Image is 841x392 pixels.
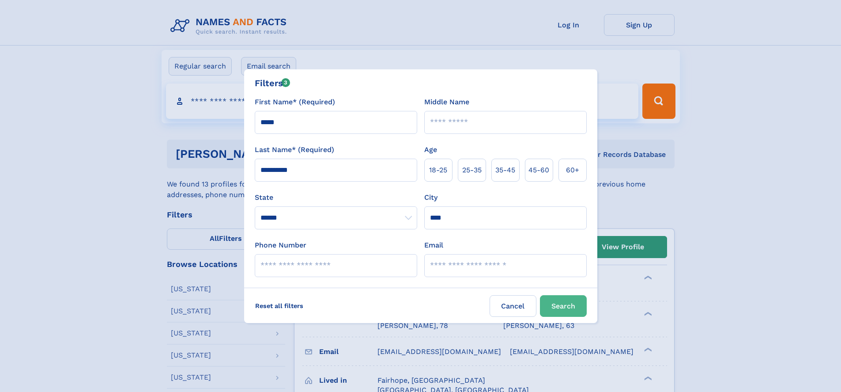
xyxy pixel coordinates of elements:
span: 45‑60 [528,165,549,175]
label: Last Name* (Required) [255,145,334,155]
span: 18‑25 [429,165,447,175]
label: Middle Name [424,97,469,107]
span: 35‑45 [495,165,515,175]
label: City [424,192,437,203]
label: Reset all filters [249,295,309,316]
span: 60+ [566,165,579,175]
label: Email [424,240,443,251]
button: Search [540,295,587,317]
label: State [255,192,417,203]
label: First Name* (Required) [255,97,335,107]
label: Cancel [490,295,536,317]
label: Age [424,145,437,155]
div: Filters [255,76,290,90]
span: 25‑35 [462,165,482,175]
label: Phone Number [255,240,306,251]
